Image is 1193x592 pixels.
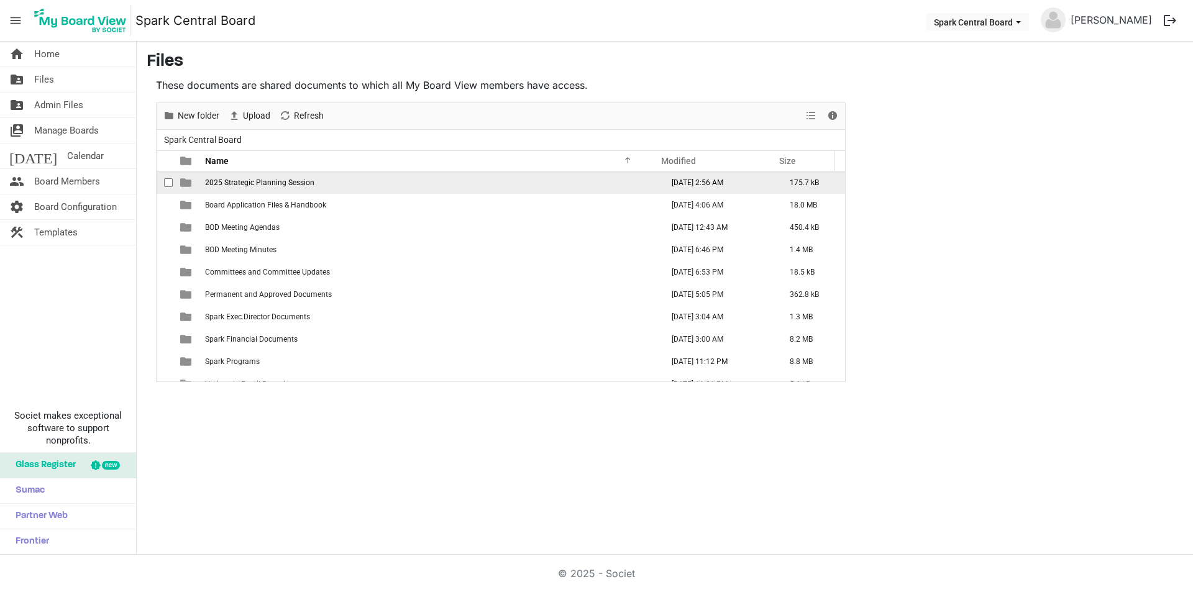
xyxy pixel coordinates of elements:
a: [PERSON_NAME] [1066,7,1157,32]
span: Board Members [34,169,100,194]
span: Calendar [67,143,104,168]
td: 1.4 MB is template cell column header Size [777,239,845,261]
td: checkbox [157,261,173,283]
span: menu [4,9,27,32]
span: Committees and Committee Updates [205,268,330,276]
span: Societ makes exceptional software to support nonprofits. [6,409,130,447]
span: Glass Register [9,453,76,478]
td: BOD Meeting Agendas is template cell column header Name [201,216,659,239]
td: Spark Financial Documents is template cell column header Name [201,328,659,350]
button: New folder [161,108,222,124]
a: My Board View Logo [30,5,135,36]
td: checkbox [157,239,173,261]
td: 18.0 MB is template cell column header Size [777,194,845,216]
div: Upload [224,103,275,129]
span: construction [9,220,24,245]
td: Permanent and Approved Documents is template cell column header Name [201,283,659,306]
img: no-profile-picture.svg [1041,7,1066,32]
td: 5.6 kB is template cell column header Size [777,373,845,395]
span: Board Configuration [34,194,117,219]
td: checkbox [157,171,173,194]
td: February 18, 2025 6:53 PM column header Modified [659,261,777,283]
span: [DATE] [9,143,57,168]
td: Voting via Email Records is template cell column header Name [201,373,659,395]
td: is template cell column header type [173,350,201,373]
span: Board Application Files & Handbook [205,201,326,209]
td: is template cell column header type [173,373,201,395]
td: is template cell column header type [173,216,201,239]
button: Upload [226,108,273,124]
span: Sumac [9,478,45,503]
td: checkbox [157,216,173,239]
td: BOD Meeting Minutes is template cell column header Name [201,239,659,261]
span: BOD Meeting Agendas [205,223,280,232]
span: Home [34,42,60,66]
td: September 02, 2025 6:46 PM column header Modified [659,239,777,261]
td: 8.2 MB is template cell column header Size [777,328,845,350]
td: is template cell column header type [173,306,201,328]
span: Manage Boards [34,118,99,143]
div: New folder [158,103,224,129]
span: Voting via Email Records [205,380,289,388]
td: 362.8 kB is template cell column header Size [777,283,845,306]
td: 18.5 kB is template cell column header Size [777,261,845,283]
td: Spark Exec.Director Documents is template cell column header Name [201,306,659,328]
span: switch_account [9,118,24,143]
span: Name [205,156,229,166]
td: June 26, 2025 2:56 AM column header Modified [659,171,777,194]
span: Refresh [293,108,325,124]
td: 8.8 MB is template cell column header Size [777,350,845,373]
td: 2025 Strategic Planning Session is template cell column header Name [201,171,659,194]
td: checkbox [157,328,173,350]
a: Spark Central Board [135,8,255,33]
td: May 23, 2025 4:06 AM column header Modified [659,194,777,216]
h3: Files [147,52,1183,73]
td: December 10, 2024 11:21 PM column header Modified [659,373,777,395]
button: View dropdownbutton [803,108,818,124]
span: Frontier [9,529,49,554]
span: Spark Central Board [162,132,244,148]
span: Spark Financial Documents [205,335,298,344]
td: June 12, 2025 3:04 AM column header Modified [659,306,777,328]
button: Details [825,108,841,124]
td: checkbox [157,373,173,395]
span: Files [34,67,54,92]
button: Spark Central Board dropdownbutton [926,13,1029,30]
td: Committees and Committee Updates is template cell column header Name [201,261,659,283]
td: checkbox [157,283,173,306]
span: Spark Exec.Director Documents [205,312,310,321]
td: 1.3 MB is template cell column header Size [777,306,845,328]
div: new [102,461,120,470]
span: 2025 Strategic Planning Session [205,178,314,187]
span: BOD Meeting Minutes [205,245,277,254]
span: Templates [34,220,78,245]
img: My Board View Logo [30,5,130,36]
div: View [801,103,822,129]
button: logout [1157,7,1183,34]
td: February 12, 2025 5:05 PM column header Modified [659,283,777,306]
td: checkbox [157,194,173,216]
td: is template cell column header type [173,283,201,306]
td: is template cell column header type [173,171,201,194]
span: Spark Programs [205,357,260,366]
td: checkbox [157,350,173,373]
span: Permanent and Approved Documents [205,290,332,299]
span: New folder [176,108,221,124]
td: is template cell column header type [173,328,201,350]
div: Details [822,103,843,129]
td: is template cell column header type [173,239,201,261]
span: Admin Files [34,93,83,117]
a: © 2025 - Societ [558,567,635,580]
td: checkbox [157,306,173,328]
td: May 15, 2025 12:43 AM column header Modified [659,216,777,239]
td: is template cell column header type [173,194,201,216]
td: January 14, 2025 11:12 PM column header Modified [659,350,777,373]
div: Refresh [275,103,328,129]
td: 450.4 kB is template cell column header Size [777,216,845,239]
td: Spark Programs is template cell column header Name [201,350,659,373]
p: These documents are shared documents to which all My Board View members have access. [156,78,846,93]
td: is template cell column header type [173,261,201,283]
span: folder_shared [9,67,24,92]
td: Board Application Files & Handbook is template cell column header Name [201,194,659,216]
button: Refresh [277,108,326,124]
